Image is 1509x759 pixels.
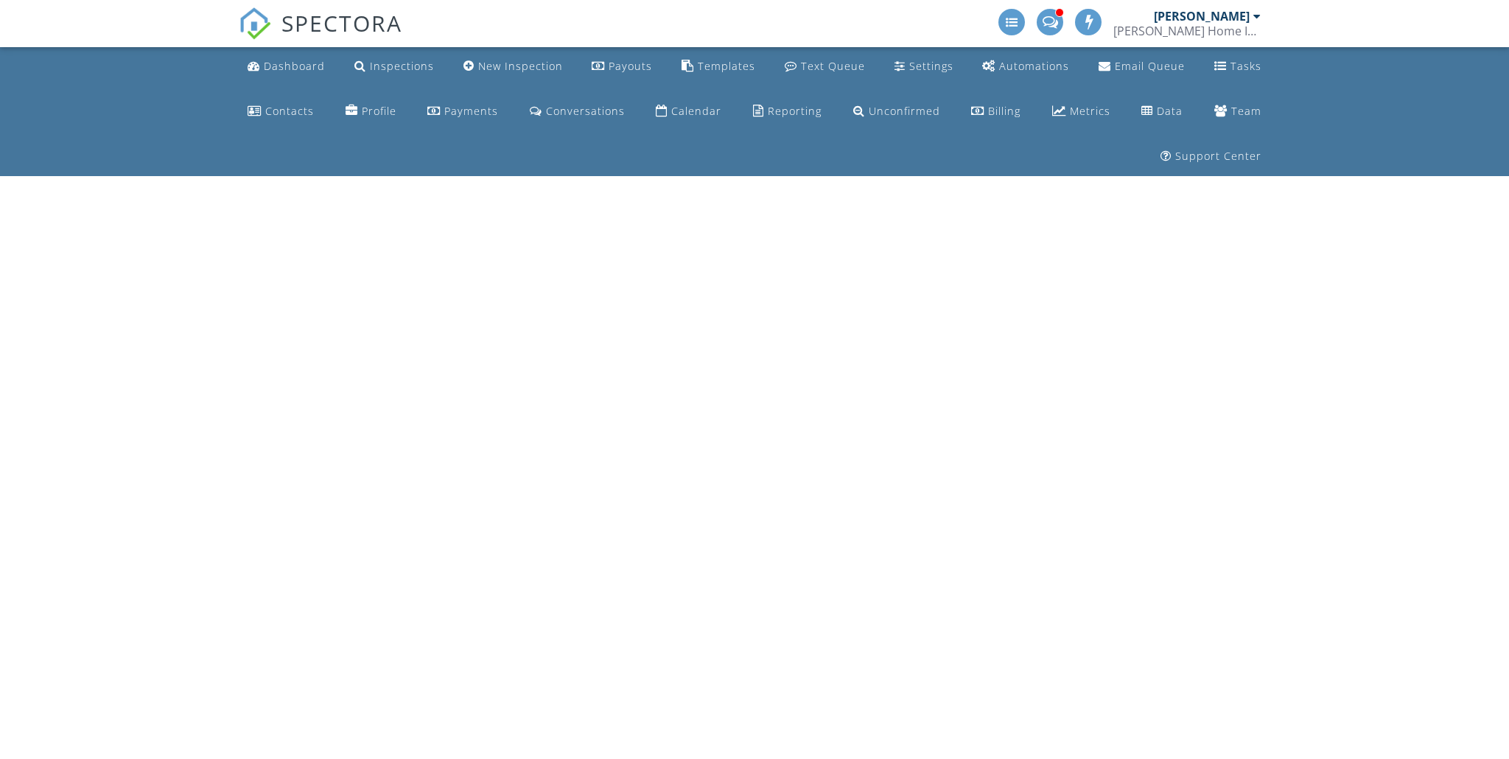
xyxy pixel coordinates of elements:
[239,20,402,51] a: SPECTORA
[242,53,331,80] a: Dashboard
[965,98,1026,125] a: Billing
[909,59,953,73] div: Settings
[265,104,314,118] div: Contacts
[370,59,434,73] div: Inspections
[362,104,396,118] div: Profile
[976,53,1075,80] a: Automations (Advanced)
[421,98,504,125] a: Payments
[889,53,959,80] a: Settings
[768,104,822,118] div: Reporting
[650,98,727,125] a: Calendar
[478,59,563,73] div: New Inspection
[1135,98,1188,125] a: Data
[1093,53,1191,80] a: Email Queue
[1157,104,1183,118] div: Data
[239,7,271,40] img: The Best Home Inspection Software - Spectora
[1208,53,1267,80] a: Tasks
[1155,143,1267,170] a: Support Center
[1046,98,1116,125] a: Metrics
[676,53,761,80] a: Templates
[1230,59,1261,73] div: Tasks
[444,104,498,118] div: Payments
[1154,9,1250,24] div: [PERSON_NAME]
[869,104,940,118] div: Unconfirmed
[671,104,721,118] div: Calendar
[1208,98,1267,125] a: Team
[546,104,625,118] div: Conversations
[242,98,320,125] a: Contacts
[988,104,1020,118] div: Billing
[281,7,402,38] span: SPECTORA
[747,98,827,125] a: Reporting
[340,98,402,125] a: Company Profile
[1070,104,1110,118] div: Metrics
[1115,59,1185,73] div: Email Queue
[586,53,658,80] a: Payouts
[779,53,871,80] a: Text Queue
[458,53,569,80] a: New Inspection
[698,59,755,73] div: Templates
[349,53,440,80] a: Inspections
[1231,104,1261,118] div: Team
[264,59,325,73] div: Dashboard
[1113,24,1261,38] div: Copeland Home Inspections, LLC
[999,59,1069,73] div: Automations
[847,98,946,125] a: Unconfirmed
[524,98,631,125] a: Conversations
[609,59,652,73] div: Payouts
[801,59,865,73] div: Text Queue
[1175,149,1261,163] div: Support Center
